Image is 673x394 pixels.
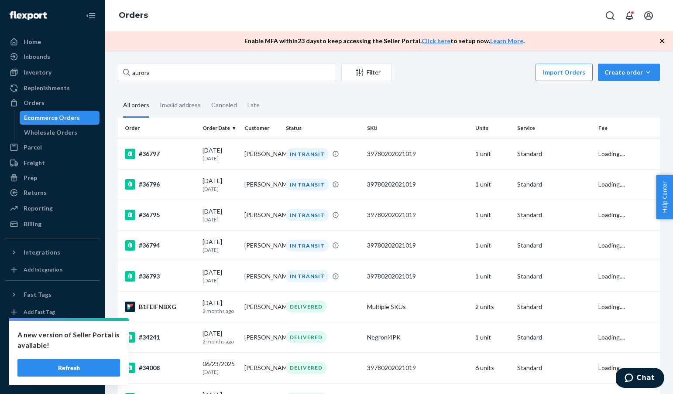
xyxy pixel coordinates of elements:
[211,94,237,116] div: Canceled
[17,329,120,350] p: A new version of Seller Portal is available!
[5,96,100,110] a: Orders
[203,368,237,376] p: [DATE]
[595,322,660,353] td: Loading....
[595,139,660,169] td: Loading....
[24,266,62,273] div: Add Integration
[17,359,120,377] button: Refresh
[125,302,196,312] div: B1FEIFNBXG
[472,322,513,353] td: 1 unit
[341,64,392,81] button: Filter
[244,124,279,132] div: Customer
[24,143,42,152] div: Parcel
[595,261,660,292] td: Loading....
[241,322,282,353] td: [PERSON_NAME]
[125,210,196,220] div: #36795
[125,149,196,159] div: #36797
[472,353,513,383] td: 6 units
[203,329,237,345] div: [DATE]
[160,94,201,116] div: Invalid address
[472,118,513,139] th: Units
[656,175,673,219] button: Help Center
[203,146,237,162] div: [DATE]
[241,353,282,383] td: [PERSON_NAME]
[24,173,37,182] div: Prep
[203,216,237,223] p: [DATE]
[5,201,100,215] a: Reporting
[5,140,100,154] a: Parcel
[5,340,100,354] button: Talk to Support
[472,261,513,292] td: 1 unit
[119,10,148,20] a: Orders
[24,128,77,137] div: Wholesale Orders
[286,148,329,160] div: IN TRANSIT
[517,333,591,342] p: Standard
[536,64,593,81] button: Import Orders
[517,272,591,281] p: Standard
[5,355,100,369] a: Help Center
[472,169,513,200] td: 1 unit
[604,68,653,77] div: Create order
[24,188,47,197] div: Returns
[203,338,237,345] p: 2 months ago
[472,139,513,169] td: 1 unit
[118,118,199,139] th: Order
[595,169,660,200] td: Loading....
[595,292,660,322] td: Loading....
[364,292,472,322] td: Multiple SKUs
[621,7,638,24] button: Open notifications
[241,139,282,169] td: [PERSON_NAME]
[490,37,523,44] a: Learn More
[20,111,100,125] a: Ecommerce Orders
[199,118,240,139] th: Order Date
[125,332,196,343] div: #34241
[10,11,47,20] img: Flexport logo
[112,3,155,28] ol: breadcrumbs
[517,363,591,372] p: Standard
[125,271,196,282] div: #36793
[616,368,664,390] iframe: Opens a widget where you can chat to one of our agents
[125,179,196,190] div: #36796
[472,292,513,322] td: 2 units
[123,94,149,118] div: All orders
[422,37,450,44] a: Click here
[601,7,619,24] button: Open Search Box
[20,126,100,139] a: Wholesale Orders
[5,186,100,200] a: Returns
[125,363,196,373] div: #34008
[5,81,100,95] a: Replenishments
[24,204,53,213] div: Reporting
[367,272,468,281] div: 39780202021019
[517,241,591,250] p: Standard
[203,360,237,376] div: 06/23/2025
[203,238,237,254] div: [DATE]
[203,277,237,284] p: [DATE]
[24,37,41,46] div: Home
[5,263,100,277] a: Add Integration
[24,52,50,61] div: Inbounds
[472,200,513,230] td: 1 unit
[241,200,282,230] td: [PERSON_NAME]
[286,331,326,343] div: DELIVERED
[24,308,55,316] div: Add Fast Tag
[203,299,237,315] div: [DATE]
[517,211,591,219] p: Standard
[24,248,60,257] div: Integrations
[244,37,525,45] p: Enable MFA within 23 days to keep accessing the Seller Portal. to setup now. .
[595,230,660,261] td: Loading....
[241,169,282,200] td: [PERSON_NAME]
[517,149,591,158] p: Standard
[247,94,260,116] div: Late
[5,35,100,49] a: Home
[286,240,329,251] div: IN TRANSIT
[514,118,595,139] th: Service
[203,246,237,254] p: [DATE]
[5,171,100,185] a: Prep
[203,307,237,315] p: 2 months ago
[5,217,100,231] a: Billing
[367,333,468,342] div: Negroni4PK
[595,200,660,230] td: Loading....
[595,353,660,383] td: Loading....
[5,65,100,79] a: Inventory
[24,84,70,92] div: Replenishments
